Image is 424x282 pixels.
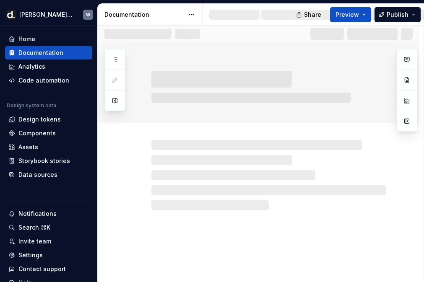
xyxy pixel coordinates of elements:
[292,7,327,22] button: Share
[5,74,92,87] a: Code automation
[18,210,57,218] div: Notifications
[5,154,92,168] a: Storybook stories
[18,35,35,43] div: Home
[336,10,359,19] span: Preview
[5,262,92,276] button: Contact support
[5,140,92,154] a: Assets
[19,10,73,19] div: [PERSON_NAME] UI
[330,7,371,22] button: Preview
[5,168,92,181] a: Data sources
[18,62,45,71] div: Analytics
[18,251,43,259] div: Settings
[375,7,421,22] button: Publish
[18,129,56,137] div: Components
[5,235,92,248] a: Invite team
[387,10,408,19] span: Publish
[5,113,92,126] a: Design tokens
[18,49,63,57] div: Documentation
[104,10,184,19] div: Documentation
[5,221,92,234] button: Search ⌘K
[18,237,51,246] div: Invite team
[7,102,56,109] div: Design system data
[2,5,96,23] button: [PERSON_NAME] UIW
[18,157,70,165] div: Storybook stories
[5,32,92,46] a: Home
[5,207,92,220] button: Notifications
[18,115,61,124] div: Design tokens
[18,143,38,151] div: Assets
[86,11,90,18] div: W
[6,10,16,20] img: b918d911-6884-482e-9304-cbecc30deec6.png
[5,46,92,60] a: Documentation
[5,127,92,140] a: Components
[5,60,92,73] a: Analytics
[5,248,92,262] a: Settings
[18,265,66,273] div: Contact support
[18,223,50,232] div: Search ⌘K
[304,10,321,19] span: Share
[18,76,69,85] div: Code automation
[18,171,57,179] div: Data sources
